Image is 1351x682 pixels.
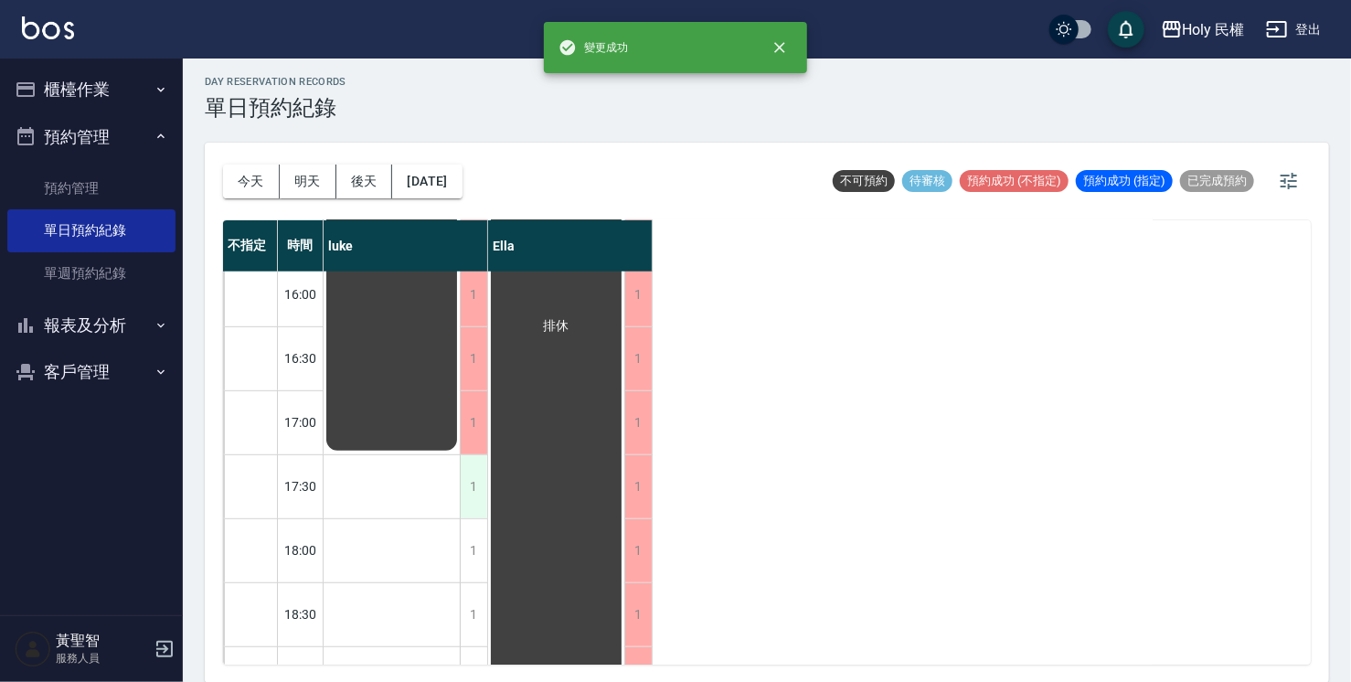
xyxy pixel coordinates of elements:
button: 報表及分析 [7,302,176,349]
img: Person [15,631,51,667]
button: save [1108,11,1144,48]
div: Ella [488,220,653,272]
div: 18:30 [278,582,324,646]
button: 櫃檯作業 [7,66,176,113]
div: 16:00 [278,262,324,326]
span: 預約成功 (不指定) [960,173,1069,189]
img: Logo [22,16,74,39]
h5: 黃聖智 [56,632,149,650]
p: 服務人員 [56,650,149,666]
span: 預約成功 (指定) [1076,173,1173,189]
button: [DATE] [392,165,462,198]
div: 1 [624,519,652,582]
div: 不指定 [223,220,278,272]
h2: day Reservation records [205,76,346,88]
span: 已完成預約 [1180,173,1254,189]
div: 時間 [278,220,324,272]
div: 1 [460,583,487,646]
button: Holy 民權 [1154,11,1252,48]
div: 1 [460,519,487,582]
span: 排休 [540,318,573,335]
a: 單週預約紀錄 [7,252,176,294]
button: 預約管理 [7,113,176,161]
button: 明天 [280,165,336,198]
a: 預約管理 [7,167,176,209]
div: 17:00 [278,390,324,454]
h3: 單日預約紀錄 [205,95,346,121]
div: 1 [624,263,652,326]
div: 1 [460,263,487,326]
span: 待審核 [902,173,952,189]
div: 1 [624,391,652,454]
div: 1 [460,455,487,518]
div: 16:30 [278,326,324,390]
a: 單日預約紀錄 [7,209,176,251]
button: 後天 [336,165,393,198]
span: 變更成功 [558,38,628,57]
div: 1 [460,391,487,454]
div: 1 [624,455,652,518]
div: 1 [624,583,652,646]
div: luke [324,220,488,272]
button: 登出 [1259,13,1329,47]
button: 今天 [223,165,280,198]
span: 不可預約 [833,173,895,189]
div: 1 [460,327,487,390]
div: 1 [624,327,652,390]
button: close [760,27,800,68]
div: 17:30 [278,454,324,518]
div: Holy 民權 [1183,18,1245,41]
div: 18:00 [278,518,324,582]
button: 客戶管理 [7,348,176,396]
